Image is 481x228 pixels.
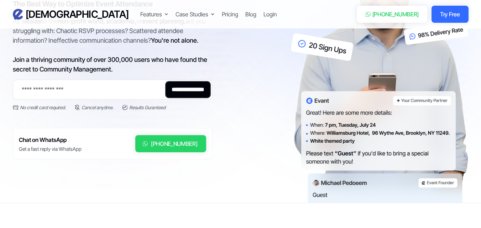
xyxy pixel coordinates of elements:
a: Blog [245,10,256,18]
a: [PHONE_NUMBER] [357,6,428,23]
a: [PHONE_NUMBER] [135,135,206,152]
div: Get a fast reply via WhatsApp [19,145,82,153]
span: Join a thriving community of over 300,000 users who have found the secret to Community Management. [13,56,207,73]
h3: [DEMOGRAPHIC_DATA] [26,8,129,21]
a: Try Free [432,6,468,23]
div: No credit card required. [20,104,66,111]
h6: Chat on WhatsApp [19,135,82,145]
div: Features [140,10,168,18]
a: Login [263,10,277,18]
div: [PHONE_NUMBER] [372,10,419,18]
div: Features [140,10,162,18]
div: Case Studies [176,10,208,18]
div: Case Studies [176,10,215,18]
a: home [13,8,129,21]
form: Email Form 2 [13,80,212,111]
a: Pricing [222,10,238,18]
div: As a in the or are you struggling with: Chaotic RSVP processes? Scattered attendee information? I... [13,16,212,74]
div: Results Guranteed [129,104,166,111]
div: [PHONE_NUMBER] [151,139,198,148]
div: Cancel anytime. [82,104,114,111]
span: You're not alone. [151,37,199,44]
